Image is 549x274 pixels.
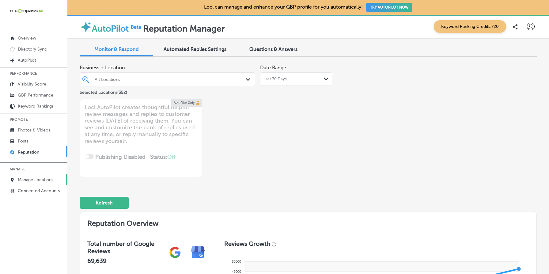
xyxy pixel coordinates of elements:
[18,188,60,193] p: Connected Accounts
[18,47,47,52] p: Directory Sync
[224,240,270,247] h3: Reviews Growth
[80,211,536,233] h2: Reputation Overview
[87,257,164,264] h2: 69,639
[87,240,164,255] h3: Total number of Google Reviews
[434,20,506,33] span: Keyword Ranking Credits: 720
[95,77,246,82] div: All Locations
[18,177,53,182] p: Manage Locations
[164,46,226,52] span: Automated Replies Settings
[232,260,241,263] tspan: 50000
[187,241,210,264] img: e7ababfa220611ac49bdb491a11684a6.png
[143,24,225,34] label: Reputation Manager
[18,93,53,98] p: GBP Performance
[80,21,92,33] img: autopilot-icon
[18,104,54,109] p: Keyword Rankings
[80,87,127,95] p: Selected Locations ( 352 )
[366,3,412,12] button: TRY AUTOPILOT NOW
[94,46,139,52] span: Monitor & Respond
[80,65,255,70] span: Business + Location
[18,150,39,155] p: Reputation
[80,197,129,209] button: Refresh
[232,270,241,273] tspan: 49000
[18,82,46,87] p: Visibility Score
[129,24,143,30] img: Beta
[92,24,129,34] label: AutoPilot
[263,77,287,82] span: Last 30 Days
[18,127,50,133] p: Photos & Videos
[249,46,297,52] span: Questions & Answers
[164,241,187,264] img: gPZS+5FD6qPJAAAAABJRU5ErkJggg==
[18,36,36,41] p: Overview
[18,58,36,63] p: AutoPilot
[10,8,44,14] img: 660ab0bf-5cc7-4cb8-ba1c-48b5ae0f18e60NCTV_CLogo_TV_Black_-500x88.png
[260,65,286,70] label: Date Range
[18,139,28,144] p: Posts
